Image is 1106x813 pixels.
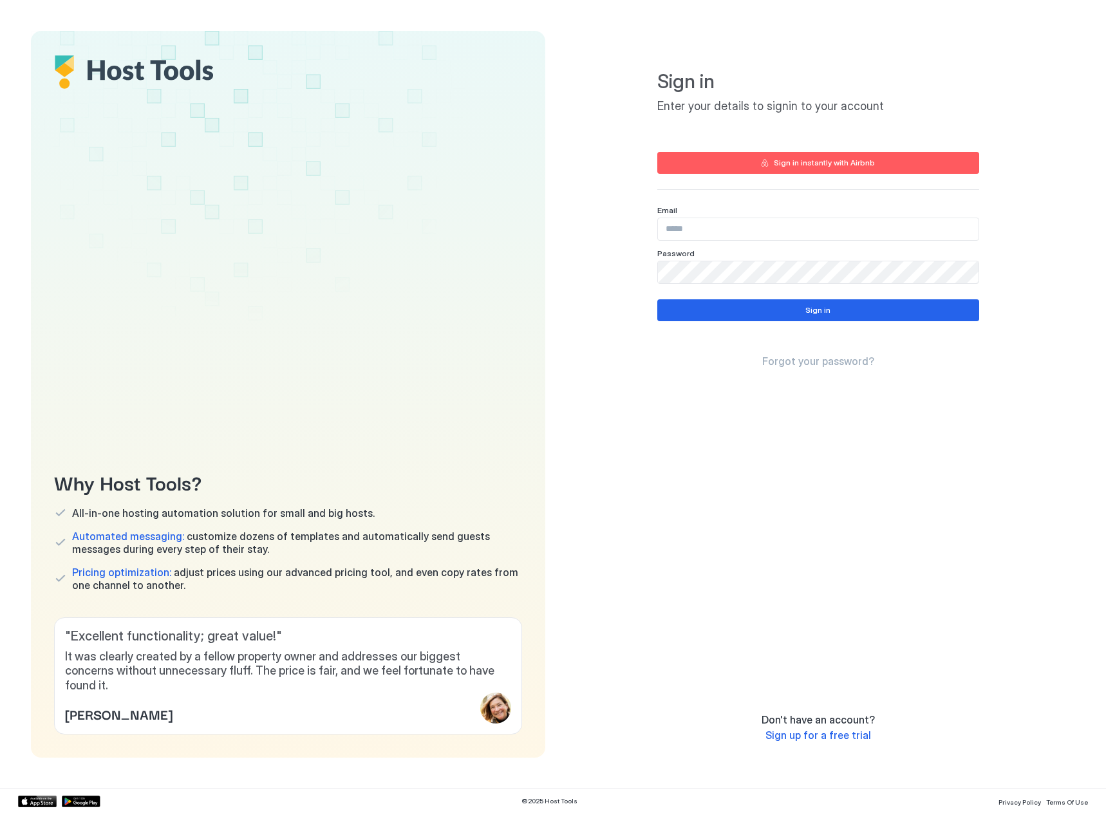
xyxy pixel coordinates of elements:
button: Sign in instantly with Airbnb [657,152,979,174]
span: Why Host Tools? [54,467,522,496]
span: adjust prices using our advanced pricing tool, and even copy rates from one channel to another. [72,566,522,592]
a: Google Play Store [62,796,100,807]
span: All-in-one hosting automation solution for small and big hosts. [72,507,375,519]
a: App Store [18,796,57,807]
span: Terms Of Use [1046,798,1088,806]
div: Sign in [805,304,830,316]
span: Enter your details to signin to your account [657,99,979,114]
a: Forgot your password? [762,355,874,368]
a: Privacy Policy [998,794,1041,808]
button: Sign in [657,299,979,321]
span: Privacy Policy [998,798,1041,806]
span: © 2025 Host Tools [521,797,577,805]
span: Password [657,248,695,258]
span: Automated messaging: [72,530,184,543]
div: profile [480,693,511,724]
a: Terms Of Use [1046,794,1088,808]
span: Email [657,205,677,215]
div: Sign in instantly with Airbnb [774,157,875,169]
input: Input Field [658,218,979,240]
span: customize dozens of templates and automatically send guests messages during every step of their s... [72,530,522,556]
span: Sign up for a free trial [765,729,871,742]
span: Pricing optimization: [72,566,171,579]
span: [PERSON_NAME] [65,704,173,724]
input: Input Field [658,261,979,283]
span: It was clearly created by a fellow property owner and addresses our biggest concerns without unne... [65,649,511,693]
span: Sign in [657,70,979,94]
span: Don't have an account? [762,713,875,726]
a: Sign up for a free trial [765,729,871,742]
span: " Excellent functionality; great value! " [65,628,511,644]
